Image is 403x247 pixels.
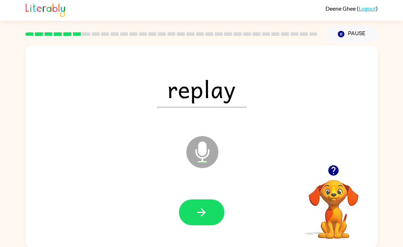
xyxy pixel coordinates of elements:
div: ( ) [325,5,378,12]
a: Logout [359,5,376,12]
video: Your browser must support playing .mp4 files to use Literably. Please try using another browser. [298,169,369,240]
button: Pause [326,26,378,42]
span: Deene Ghee [325,5,357,12]
span: replay [157,70,246,107]
img: Literably [26,1,65,17]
